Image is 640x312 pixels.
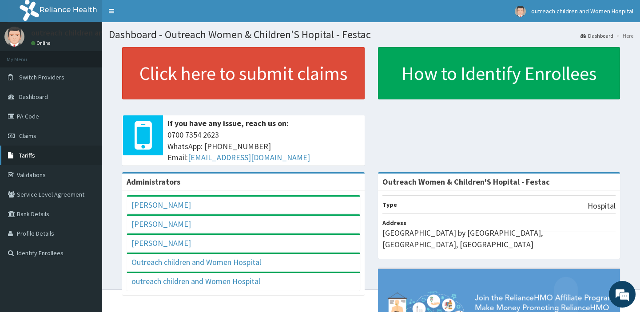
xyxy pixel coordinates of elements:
b: Type [382,201,397,209]
a: Dashboard [580,32,613,39]
a: [EMAIL_ADDRESS][DOMAIN_NAME] [188,152,310,162]
a: Outreach children and Women Hospital [131,257,261,267]
span: Dashboard [19,93,48,101]
li: Here [614,32,633,39]
p: Hospital [588,200,616,212]
p: outreach children and Women Hospital [31,29,166,37]
a: Click here to submit claims [122,47,365,99]
a: [PERSON_NAME] [131,200,191,210]
b: If you have any issue, reach us on: [167,118,289,128]
a: [PERSON_NAME] [131,219,191,229]
a: outreach children and Women Hospital [131,276,260,286]
span: Tariffs [19,151,35,159]
span: outreach children and Women Hospital [531,7,633,15]
span: 0700 7354 2623 WhatsApp: [PHONE_NUMBER] Email: [167,129,360,163]
a: Online [31,40,52,46]
p: [GEOGRAPHIC_DATA] by [GEOGRAPHIC_DATA], [GEOGRAPHIC_DATA], [GEOGRAPHIC_DATA] [382,227,616,250]
img: User Image [4,27,24,47]
b: Administrators [127,177,180,187]
span: Claims [19,132,36,140]
strong: Outreach Women & Children'S Hopital - Festac [382,177,550,187]
span: Switch Providers [19,73,64,81]
a: [PERSON_NAME] [131,238,191,248]
b: Address [382,219,406,227]
img: User Image [515,6,526,17]
h1: Dashboard - Outreach Women & Children'S Hopital - Festac [109,29,633,40]
a: How to Identify Enrollees [378,47,620,99]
